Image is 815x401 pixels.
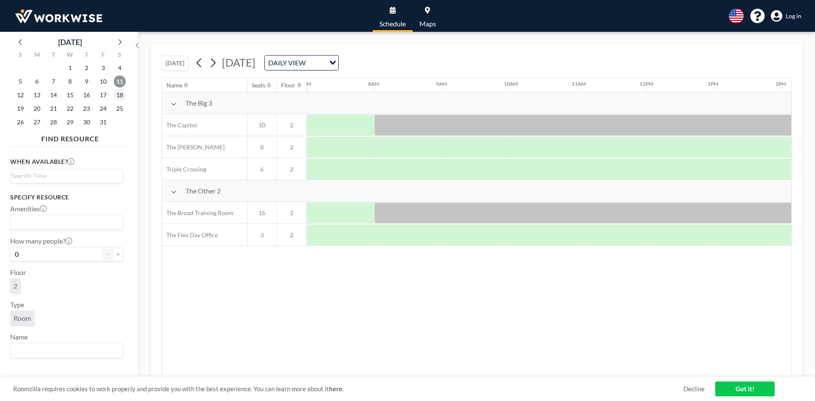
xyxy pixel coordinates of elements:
div: 2PM [776,81,786,87]
span: Sunday, October 26, 2025 [14,116,26,128]
span: Thursday, October 16, 2025 [81,89,93,101]
span: Monday, October 27, 2025 [31,116,43,128]
span: Monday, October 13, 2025 [31,89,43,101]
input: Search for option [11,171,118,180]
span: Friday, October 10, 2025 [97,76,109,87]
div: T [45,50,62,61]
label: Floor [10,268,26,277]
span: The Other 2 [185,187,221,195]
span: Tuesday, October 21, 2025 [48,103,59,115]
span: 10 [247,121,276,129]
a: Log in [771,10,801,22]
input: Search for option [11,345,118,356]
span: Sunday, October 12, 2025 [14,89,26,101]
span: The Capitol [162,121,197,129]
a: Decline [683,385,705,393]
label: Amenities [10,205,47,213]
span: Friday, October 31, 2025 [97,116,109,128]
span: [DATE] [222,56,256,69]
span: Tuesday, October 7, 2025 [48,76,59,87]
div: 9AM [436,81,447,87]
button: - [103,247,113,261]
span: The Broad Training Room [162,209,233,217]
button: + [113,247,123,261]
span: 3 [247,231,276,239]
div: F [95,50,111,61]
a: Got it! [715,381,775,396]
span: Triple Crossing [162,165,206,173]
div: 8AM [368,81,379,87]
h3: Specify resource [10,193,123,201]
div: S [12,50,29,61]
span: Schedule [379,20,406,27]
div: Search for option [11,343,123,358]
span: Thursday, October 23, 2025 [81,103,93,115]
span: Wednesday, October 29, 2025 [64,116,76,128]
span: Saturday, October 11, 2025 [114,76,126,87]
span: Wednesday, October 1, 2025 [64,62,76,74]
span: The Big 3 [185,99,212,107]
span: 2 [277,121,306,129]
div: 12PM [640,81,653,87]
div: 1PM [708,81,718,87]
span: Tuesday, October 28, 2025 [48,116,59,128]
span: Room [14,314,31,322]
div: Floor [281,81,295,89]
div: 10AM [504,81,518,87]
div: 11AM [572,81,586,87]
div: [DATE] [58,36,82,48]
span: Friday, October 3, 2025 [97,62,109,74]
span: Thursday, October 30, 2025 [81,116,93,128]
span: Wednesday, October 15, 2025 [64,89,76,101]
span: Tuesday, October 14, 2025 [48,89,59,101]
span: The [PERSON_NAME] [162,143,225,151]
div: Search for option [265,56,338,70]
span: Saturday, October 18, 2025 [114,89,126,101]
span: 8 [247,143,276,151]
label: Type [10,300,24,309]
span: 2 [277,165,306,173]
span: Thursday, October 9, 2025 [81,76,93,87]
span: Sunday, October 19, 2025 [14,103,26,115]
span: Maps [419,20,436,27]
span: 16 [247,209,276,217]
div: Seats [252,81,265,89]
span: Saturday, October 4, 2025 [114,62,126,74]
span: Log in [786,12,801,20]
div: T [78,50,95,61]
img: organization-logo [14,8,104,25]
div: M [29,50,45,61]
span: 2 [277,143,306,151]
span: Monday, October 20, 2025 [31,103,43,115]
h4: FIND RESOURCE [10,131,130,143]
label: How many people? [10,237,72,245]
span: Friday, October 17, 2025 [97,89,109,101]
span: Monday, October 6, 2025 [31,76,43,87]
span: DAILY VIEW [267,57,307,68]
span: Wednesday, October 22, 2025 [64,103,76,115]
div: Search for option [11,169,123,182]
span: 2 [277,209,306,217]
span: Saturday, October 25, 2025 [114,103,126,115]
div: S [111,50,128,61]
span: 2 [277,231,306,239]
button: [DATE] [162,56,188,70]
span: 2 [14,282,17,290]
span: Sunday, October 5, 2025 [14,76,26,87]
span: Wednesday, October 8, 2025 [64,76,76,87]
input: Search for option [308,57,324,68]
a: here. [329,385,343,393]
span: The Flex Day Office [162,231,218,239]
span: Thursday, October 2, 2025 [81,62,93,74]
label: Name [10,333,28,341]
input: Search for option [11,217,118,228]
span: 6 [247,165,276,173]
div: W [62,50,79,61]
div: Search for option [11,215,123,230]
div: Name [166,81,182,89]
span: Roomzilla requires cookies to work properly and provide you with the best experience. You can lea... [13,385,683,393]
span: Friday, October 24, 2025 [97,103,109,115]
